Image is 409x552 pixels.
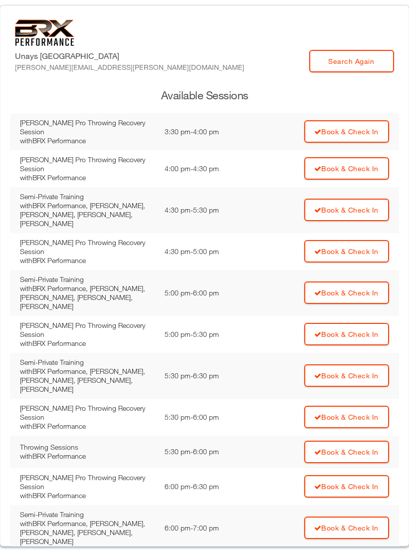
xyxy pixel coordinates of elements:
[20,473,155,491] div: [PERSON_NAME] Pro Throwing Recovery Session
[20,358,155,367] div: Semi-Private Training
[304,441,389,463] a: Book & Check In
[160,187,253,233] td: 4:30 pm - 5:30 pm
[20,284,155,311] div: with BRX Performance, [PERSON_NAME], [PERSON_NAME], [PERSON_NAME], [PERSON_NAME]
[20,192,155,201] div: Semi-Private Training
[20,173,155,182] div: with BRX Performance
[20,275,155,284] div: Semi-Private Training
[20,452,155,461] div: with BRX Performance
[304,517,389,539] a: Book & Check In
[20,367,155,394] div: with BRX Performance, [PERSON_NAME], [PERSON_NAME], [PERSON_NAME], [PERSON_NAME]
[15,50,244,72] label: Unays [GEOGRAPHIC_DATA]
[160,233,253,270] td: 4:30 pm - 5:00 pm
[20,201,155,228] div: with BRX Performance, [PERSON_NAME], [PERSON_NAME], [PERSON_NAME], [PERSON_NAME]
[160,316,253,353] td: 5:00 pm - 5:30 pm
[20,136,155,145] div: with BRX Performance
[304,240,389,263] a: Book & Check In
[20,339,155,348] div: with BRX Performance
[304,323,389,345] a: Book & Check In
[304,281,389,304] a: Book & Check In
[160,150,253,187] td: 4:00 pm - 4:30 pm
[15,62,244,72] div: [PERSON_NAME][EMAIL_ADDRESS][PERSON_NAME][DOMAIN_NAME]
[304,120,389,143] a: Book & Check In
[160,468,253,505] td: 6:00 pm - 6:30 pm
[160,505,253,551] td: 6:00 pm - 7:00 pm
[20,510,155,519] div: Semi-Private Training
[20,256,155,265] div: with BRX Performance
[304,406,389,428] a: Book & Check In
[20,118,155,136] div: [PERSON_NAME] Pro Throwing Recovery Session
[20,155,155,173] div: [PERSON_NAME] Pro Throwing Recovery Session
[160,399,253,436] td: 5:30 pm - 6:00 pm
[160,270,253,316] td: 5:00 pm - 6:00 pm
[10,88,399,103] h3: Available Sessions
[20,519,155,546] div: with BRX Performance, [PERSON_NAME], [PERSON_NAME], [PERSON_NAME], [PERSON_NAME]
[15,19,74,46] img: 6f7da32581c89ca25d665dc3aae533e4f14fe3ef_original.svg
[20,321,155,339] div: [PERSON_NAME] Pro Throwing Recovery Session
[20,491,155,500] div: with BRX Performance
[160,436,253,468] td: 5:30 pm - 6:00 pm
[160,113,253,150] td: 3:30 pm - 4:00 pm
[304,475,389,498] a: Book & Check In
[309,50,394,72] a: Search Again
[20,443,155,452] div: Throwing Sessions
[304,364,389,387] a: Book & Check In
[304,157,389,180] a: Book & Check In
[304,199,389,221] a: Book & Check In
[20,238,155,256] div: [PERSON_NAME] Pro Throwing Recovery Session
[160,353,253,399] td: 5:30 pm - 6:30 pm
[20,422,155,431] div: with BRX Performance
[20,404,155,422] div: [PERSON_NAME] Pro Throwing Recovery Session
